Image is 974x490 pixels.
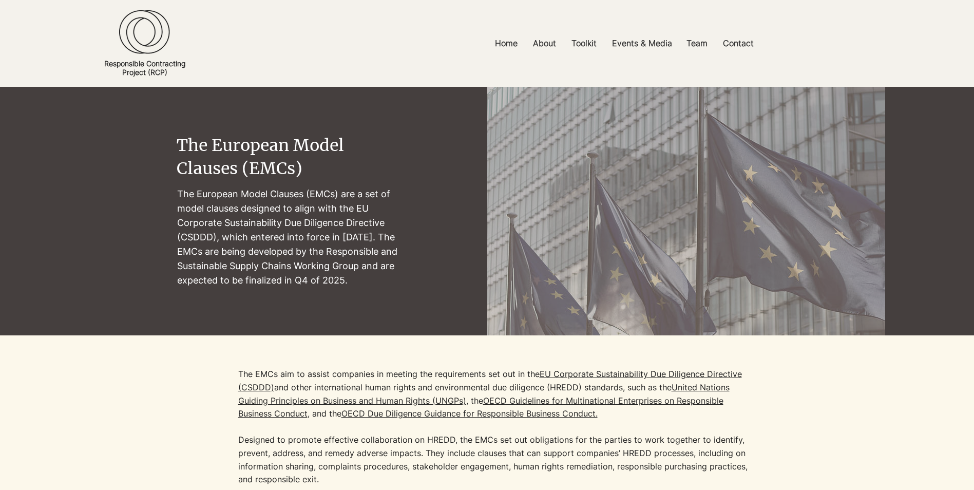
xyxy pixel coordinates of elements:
a: Responsible ContractingProject (RCP) [104,59,185,77]
p: The EMCs aim to assist companies in meeting the requirements set out in the and other internation... [238,368,752,486]
p: Contact [718,32,759,55]
p: Events & Media [607,32,677,55]
a: Team [679,32,715,55]
nav: Site [364,32,885,55]
a: About [525,32,564,55]
a: Home [487,32,525,55]
p: Team [681,32,713,55]
img: pexels-marco-288924445-13153479_edited.jpg [487,87,885,460]
a: OECD Due Diligence Guidance for Responsible Business Conduct. [341,408,598,419]
a: United Nations Guiding Principles on Business and Human Rights (UNGPs) [238,382,730,406]
p: Home [490,32,523,55]
p: The European Model Clauses (EMCs) are a set of model clauses designed to align with the EU Corpor... [177,187,400,288]
a: Toolkit [564,32,604,55]
a: Contact [715,32,761,55]
a: Events & Media [604,32,679,55]
span: The European Model Clauses (EMCs) [177,135,344,179]
p: About [528,32,561,55]
p: Toolkit [566,32,602,55]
